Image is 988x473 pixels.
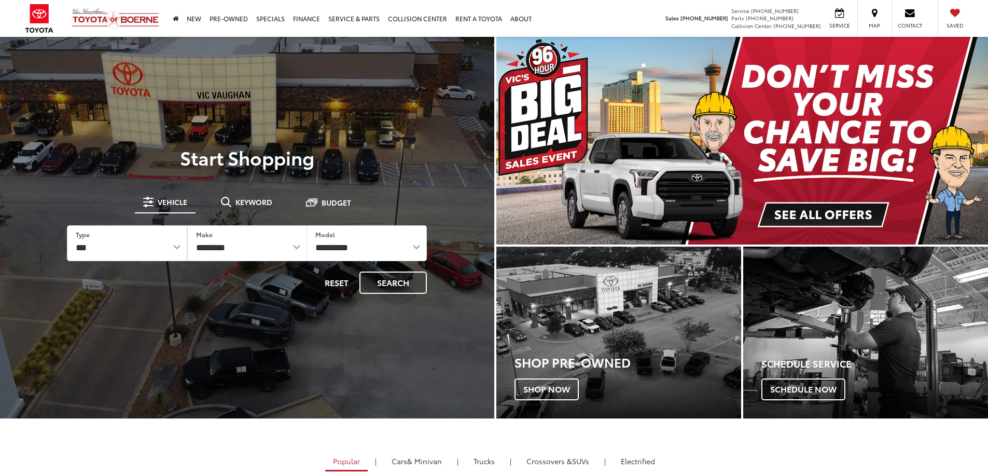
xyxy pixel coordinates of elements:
div: Toyota [496,247,741,418]
li: | [602,456,608,466]
a: Trucks [466,452,503,470]
span: Service [731,7,749,15]
img: Vic Vaughan Toyota of Boerne [72,8,160,29]
p: Start Shopping [44,147,451,168]
span: Saved [943,22,966,29]
span: Map [863,22,886,29]
span: [PHONE_NUMBER] [746,14,794,22]
a: SUVs [519,452,597,470]
span: Sales [665,14,679,22]
span: Contact [898,22,922,29]
span: Vehicle [158,198,187,206]
label: Model [315,230,335,239]
span: Parts [731,14,744,22]
span: Schedule Now [761,379,845,400]
h3: Shop Pre-Owned [514,355,741,369]
span: [PHONE_NUMBER] [680,14,728,22]
a: Schedule Service Schedule Now [743,247,988,418]
span: Budget [322,199,351,206]
label: Make [196,230,213,239]
span: [PHONE_NUMBER] [773,22,821,30]
span: Keyword [235,198,272,206]
button: Search [359,272,427,294]
li: | [372,456,379,466]
div: Toyota [743,247,988,418]
a: Cars [384,452,450,470]
span: & Minivan [407,456,442,466]
span: [PHONE_NUMBER] [751,7,799,15]
li: | [454,456,461,466]
label: Type [76,230,90,239]
a: Shop Pre-Owned Shop Now [496,247,741,418]
span: Crossovers & [526,456,572,466]
a: Electrified [613,452,663,470]
span: Collision Center [731,22,772,30]
a: Popular [325,452,368,471]
h4: Schedule Service [761,359,988,369]
button: Reset [316,272,357,294]
span: Service [828,22,851,29]
li: | [507,456,514,466]
span: Shop Now [514,379,579,400]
